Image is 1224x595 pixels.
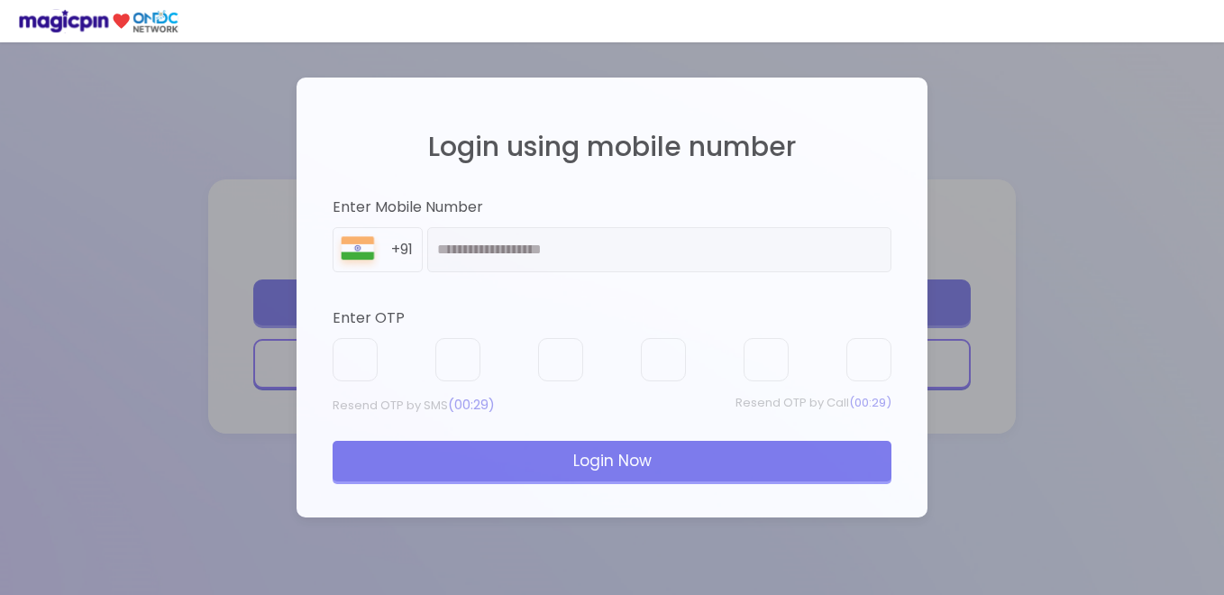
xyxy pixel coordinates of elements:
[333,441,891,481] div: Login Now
[333,233,382,271] img: 8BGLRPwvQ+9ZgAAAAASUVORK5CYII=
[333,132,891,161] h2: Login using mobile number
[333,308,891,329] div: Enter OTP
[333,197,891,218] div: Enter Mobile Number
[391,240,422,261] div: +91
[18,9,178,33] img: ondc-logo-new-small.8a59708e.svg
